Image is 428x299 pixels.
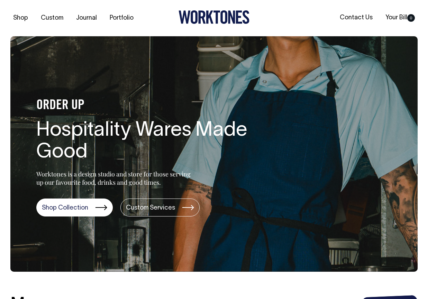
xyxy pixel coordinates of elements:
a: Custom Services [120,199,200,216]
a: Journal [73,12,100,24]
a: Shop Collection [36,199,113,216]
a: Your Bill0 [383,12,418,23]
a: Contact Us [337,12,375,23]
h1: Hospitality Wares Made Good [36,120,258,164]
a: Shop [10,12,31,24]
h4: ORDER UP [36,98,258,113]
span: 0 [407,14,415,22]
p: Worktones is a design studio and store for those serving up our favourite food, drinks and good t... [36,170,194,186]
a: Portfolio [107,12,136,24]
a: Custom [38,12,66,24]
